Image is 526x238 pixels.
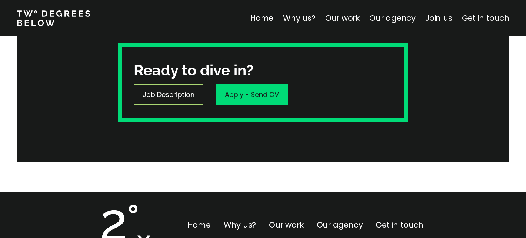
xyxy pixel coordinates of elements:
[425,13,452,23] a: Join us
[225,89,279,100] p: Apply - Send CV
[134,84,203,105] a: Job Description
[143,89,194,100] p: Job Description
[187,219,211,230] a: Home
[369,13,416,23] a: Our agency
[462,13,509,23] a: Get in touch
[283,13,316,23] a: Why us?
[317,219,363,230] a: Our agency
[250,13,273,23] a: Home
[376,219,423,230] a: Get in touch
[325,13,360,23] a: Our work
[134,60,253,80] h3: Ready to dive in?
[224,219,256,230] a: Why us?
[269,219,303,230] a: Our work
[216,84,288,105] a: Apply - Send CV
